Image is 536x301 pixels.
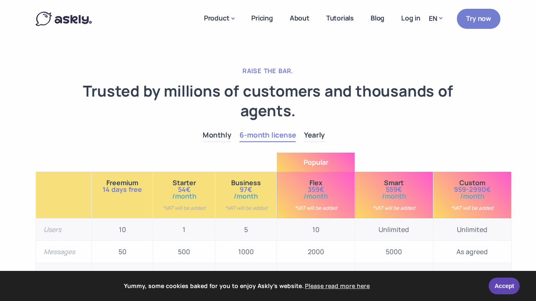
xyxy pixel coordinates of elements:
a: learn more about cookies [304,280,371,292]
a: Log in [393,3,429,34]
span: 14 days free [99,186,145,193]
span: /month [223,193,269,199]
span: 359€ [284,186,347,193]
td: 2000 [277,240,355,263]
span: Yummy, some cookies baked for you to enjoy Askly's website. [12,280,483,292]
th: Messages [36,240,92,263]
span: Freemium [99,179,145,186]
td: 1000 [215,240,276,263]
span: /month [441,193,504,199]
span: 5000 [363,270,425,277]
a: 6-month license [240,129,296,142]
a: Try now [457,9,500,28]
span: /month [284,193,347,199]
td: As agreed [433,240,511,263]
small: *VAT will be added [284,206,347,211]
small: *VAT will be added [161,206,207,211]
span: Starter [161,179,207,186]
a: EN [429,13,442,25]
span: Popular [277,153,355,172]
span: /month [161,193,207,199]
span: 559€ [363,186,425,193]
a: Accept [489,278,520,294]
th: Users [36,218,92,240]
span: /month [363,193,425,199]
td: 5 [215,218,276,240]
td: 50 [92,240,153,263]
td: 5000 [355,240,433,263]
h2: RAISE THE BAR. [36,67,500,75]
small: *VAT will be added [363,206,425,211]
span: 97€ [223,186,269,193]
td: 10 [277,218,355,240]
a: Product [196,3,243,35]
span: 1000 [284,270,347,277]
td: 1 [153,218,215,240]
span: Custom [441,179,504,186]
td: 100 [215,263,276,295]
td: 10 [92,218,153,240]
td: 50 [153,263,215,295]
img: Askly [36,12,92,26]
a: Yearly [304,129,325,142]
a: Monthly [203,129,232,142]
span: 959-2990€ [441,186,504,193]
th: AI responses [36,263,92,295]
td: 500 [153,240,215,263]
span: Flex [284,179,347,186]
span: Business [223,179,269,186]
td: Unlimited [355,218,433,240]
td: 50 [92,263,153,295]
small: *VAT will be added [441,206,504,211]
a: Blog [362,3,393,34]
span: 54€ [161,186,207,193]
a: About [281,3,318,34]
small: *VAT will be added [223,206,269,211]
a: Tutorials [318,3,362,34]
a: Pricing [243,3,281,34]
h1: Trusted by millions of customers and thousands of agents. [36,82,500,121]
span: Smart [363,179,425,186]
td: Unlimited [433,218,511,240]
